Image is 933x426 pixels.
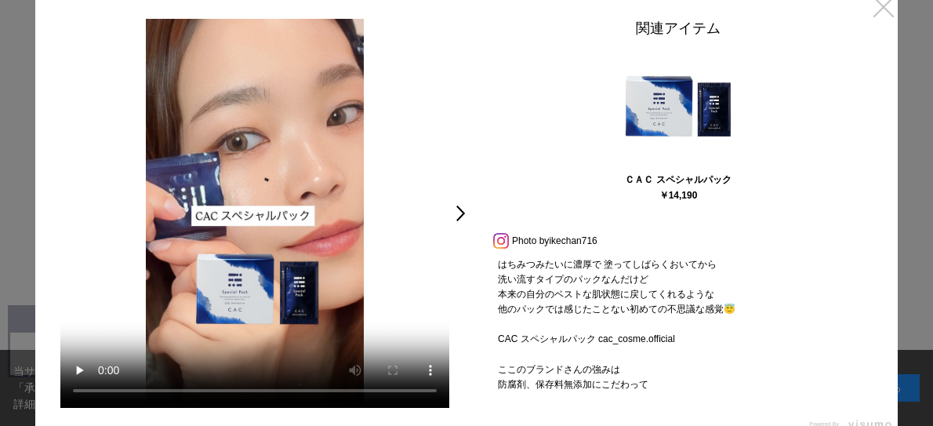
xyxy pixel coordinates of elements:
[659,191,698,200] div: ￥14,190
[482,19,874,45] div: 関連アイテム
[512,231,549,250] span: Photo by
[549,235,597,246] a: ikechan716
[454,199,476,228] a: >
[619,49,737,166] img: 060401.jpg
[609,173,747,187] div: ＣＡＣ スペシャルパック
[482,257,874,394] p: はちみつみたいに濃厚で 塗ってしばらくおいてから 洗い流すタイプのパックなんだけど 本来の自分のベストな肌状態に戻してくれるような 他のパックでは感じたことない初めての不思議な感覚😇 CAC ス...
